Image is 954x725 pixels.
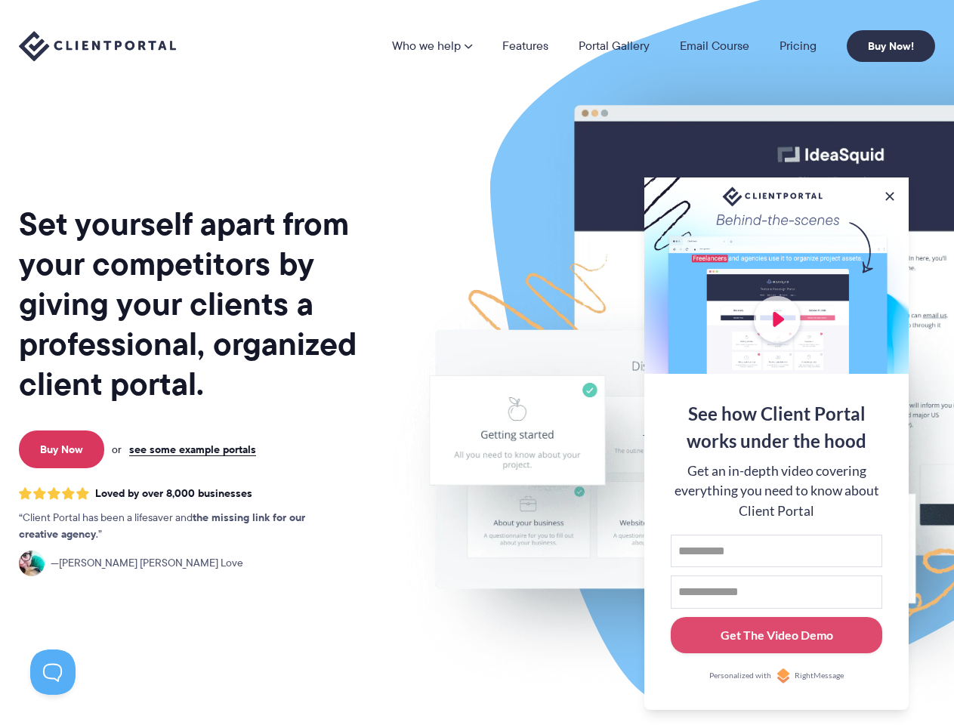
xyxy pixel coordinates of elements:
span: or [112,443,122,456]
a: see some example portals [129,443,256,456]
span: [PERSON_NAME] [PERSON_NAME] Love [51,555,243,572]
div: Get The Video Demo [721,626,833,644]
img: Personalized with RightMessage [776,668,791,683]
div: See how Client Portal works under the hood [671,400,882,455]
span: Loved by over 8,000 businesses [95,487,252,500]
a: Portal Gallery [579,40,650,52]
span: RightMessage [795,670,844,682]
a: Pricing [780,40,817,52]
a: Features [502,40,548,52]
a: Who we help [392,40,472,52]
a: Buy Now! [847,30,935,62]
strong: the missing link for our creative agency [19,509,305,542]
button: Get The Video Demo [671,617,882,654]
a: Email Course [680,40,749,52]
a: Buy Now [19,430,104,468]
a: Personalized withRightMessage [671,668,882,683]
div: Get an in-depth video covering everything you need to know about Client Portal [671,461,882,521]
p: Client Portal has been a lifesaver and . [19,510,336,543]
span: Personalized with [709,670,771,682]
h1: Set yourself apart from your competitors by giving your clients a professional, organized client ... [19,204,385,404]
iframe: Toggle Customer Support [30,649,76,695]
